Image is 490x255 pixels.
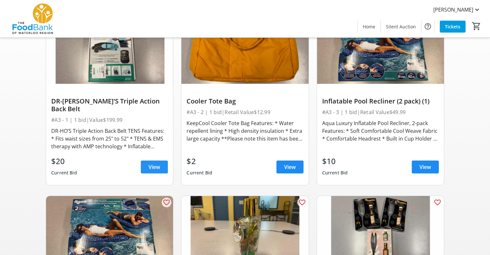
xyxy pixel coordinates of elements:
a: View [141,161,168,173]
a: View [412,161,439,173]
div: #A3 - 1 | 1 bid | Value $199.99 [51,115,168,124]
a: Home [358,21,380,33]
div: Current Bid [187,167,212,179]
img: DR-HO’S Triple Action Back Belt [46,12,173,84]
span: [PERSON_NAME] [433,6,473,14]
div: DR-[PERSON_NAME]’S Triple Action Back Belt [51,97,168,113]
button: Help [421,20,434,33]
div: Cooler Tote Bag [187,97,303,105]
img: The Food Bank of Waterloo Region's Logo [4,3,61,35]
a: View [276,161,303,173]
span: View [284,163,296,171]
span: View [149,163,160,171]
div: $10 [322,155,348,167]
div: Inflatable Pool Recliner (2 pack) (1) [322,97,439,105]
div: Current Bid [322,167,348,179]
img: Cooler Tote Bag [181,12,308,84]
a: Tickets [440,21,466,33]
span: View [419,163,431,171]
div: #A3 - 2 | 1 bid | Retail Value $12.99 [187,108,303,117]
div: Aqua Luxury Inflatable Pool Recliner, 2-pack Features: * Soft Comfortable Cool Weave Fabric * Com... [322,119,439,142]
div: $2 [187,155,212,167]
div: DR-HO’S Triple Action Back Belt TENS Features: * Fits waist sizes from 25" to 52" * TENS & EMS th... [51,127,168,150]
div: KeepCool Cooler Tote Bag Features: * Water repellent lining * High density insulation * Extra lar... [187,119,303,142]
img: Inflatable Pool Recliner (2 pack) (1) [317,12,444,84]
mat-icon: favorite_outline [163,199,170,206]
button: [PERSON_NAME] [428,5,486,15]
span: Silent Auction [386,23,416,30]
span: Tickets [445,23,460,30]
div: #A3 - 3 | 1 bid | Retail Value $49.99 [322,108,439,117]
div: $20 [51,155,77,167]
span: Home [363,23,375,30]
button: Cart [471,20,482,32]
mat-icon: favorite_outline [298,199,306,206]
a: Silent Auction [381,21,421,33]
mat-icon: favorite_outline [434,199,441,206]
div: Current Bid [51,167,77,179]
